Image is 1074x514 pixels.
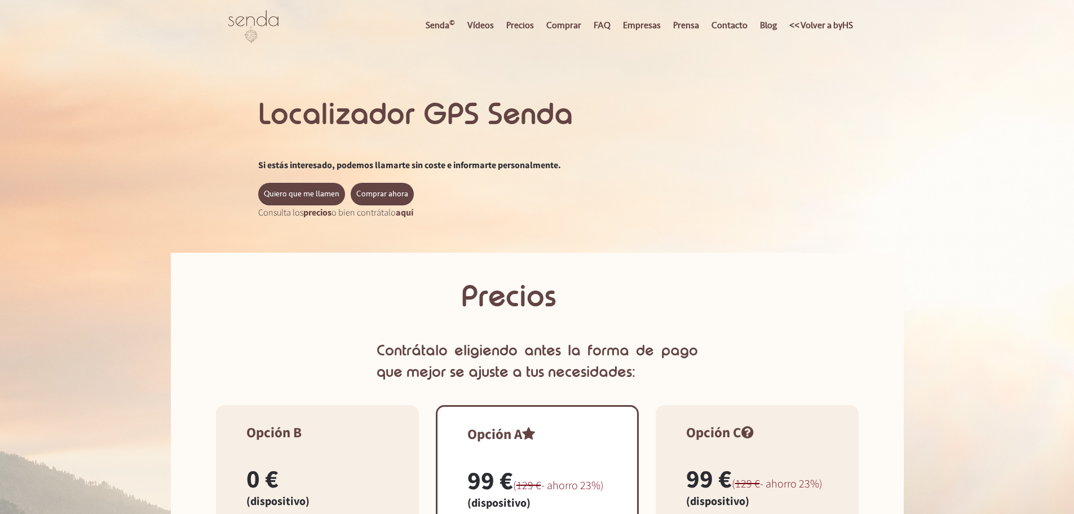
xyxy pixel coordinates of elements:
span: ( - ahorro 23%) [732,476,823,490]
a: aquí [396,207,413,218]
h2: Opción A [467,424,607,445]
a: precios [303,207,332,218]
p: Si estás interesado, podemos llamarte sin coste e informarte personalmente. [258,158,708,172]
h2: Opción B [246,422,388,443]
span: 99 [686,463,713,494]
span: € [718,463,732,494]
button: Quiero que me llamen [258,183,345,205]
p: Consulta los o bien contrátalo [258,205,708,219]
span: 99 [467,464,494,496]
h2: Opción C [686,422,828,443]
h2: Precios [461,275,698,318]
span: € [265,463,279,494]
span: 129 € [516,478,541,492]
sup: © [449,17,455,28]
span: ( - ahorro 23%) [513,478,604,492]
h1: Localizador GPS Senda [258,93,708,135]
a: Comprar ahora [351,183,414,205]
h2: Contrátalo eligiendo antes la forma de pago que mejor se ajuste a tus necesidades: [377,340,698,383]
span: 0 [246,463,260,494]
span: 129 € [735,476,760,490]
span: € [500,464,513,496]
